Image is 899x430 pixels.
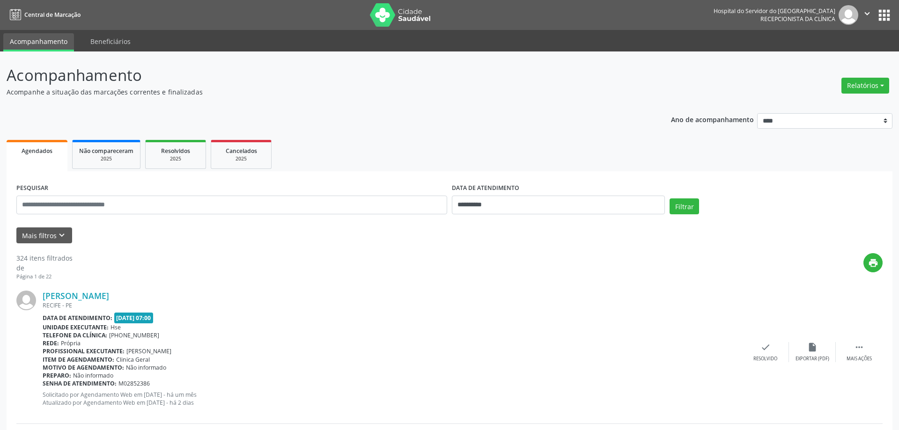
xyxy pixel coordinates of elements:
b: Senha de atendimento: [43,379,117,387]
label: PESQUISAR [16,181,48,196]
span: Hse [111,323,121,331]
b: Rede: [43,339,59,347]
i:  [854,342,864,352]
div: de [16,263,73,273]
span: Resolvidos [161,147,190,155]
div: Hospital do Servidor do [GEOGRAPHIC_DATA] [714,7,835,15]
i: insert_drive_file [807,342,818,352]
a: [PERSON_NAME] [43,291,109,301]
label: DATA DE ATENDIMENTO [452,181,519,196]
div: Página 1 de 22 [16,273,73,281]
p: Solicitado por Agendamento Web em [DATE] - há um mês Atualizado por Agendamento Web em [DATE] - h... [43,391,742,407]
div: 2025 [79,155,133,162]
a: Central de Marcação [7,7,81,22]
span: [DATE] 07:00 [114,313,154,323]
span: Recepcionista da clínica [760,15,835,23]
span: [PERSON_NAME] [126,347,171,355]
img: img [16,291,36,310]
span: [PHONE_NUMBER] [109,331,159,339]
button: Filtrar [670,198,699,214]
span: Central de Marcação [24,11,81,19]
i: keyboard_arrow_down [57,230,67,241]
span: Não informado [126,364,166,372]
b: Unidade executante: [43,323,109,331]
span: Não compareceram [79,147,133,155]
i: print [868,258,878,268]
i: check [760,342,771,352]
i:  [862,8,872,19]
span: Própria [61,339,81,347]
div: RECIFE - PE [43,301,742,309]
a: Beneficiários [84,33,137,50]
div: 2025 [218,155,265,162]
b: Profissional executante: [43,347,125,355]
p: Acompanhe a situação das marcações correntes e finalizadas [7,87,626,97]
span: Não informado [73,372,113,379]
button: apps [876,7,892,23]
p: Acompanhamento [7,64,626,87]
div: Exportar (PDF) [796,356,829,362]
button: print [863,253,883,272]
div: 324 itens filtrados [16,253,73,263]
div: Mais ações [847,356,872,362]
span: M02852386 [118,379,150,387]
b: Preparo: [43,372,71,379]
span: Clinica Geral [116,356,150,364]
img: img [839,5,858,25]
span: Cancelados [226,147,257,155]
a: Acompanhamento [3,33,74,51]
b: Telefone da clínica: [43,331,107,339]
div: 2025 [152,155,199,162]
button:  [858,5,876,25]
b: Data de atendimento: [43,314,112,322]
button: Relatórios [841,78,889,94]
span: Agendados [22,147,52,155]
b: Motivo de agendamento: [43,364,124,372]
b: Item de agendamento: [43,356,114,364]
div: Resolvido [753,356,777,362]
button: Mais filtroskeyboard_arrow_down [16,227,72,244]
p: Ano de acompanhamento [671,113,754,125]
